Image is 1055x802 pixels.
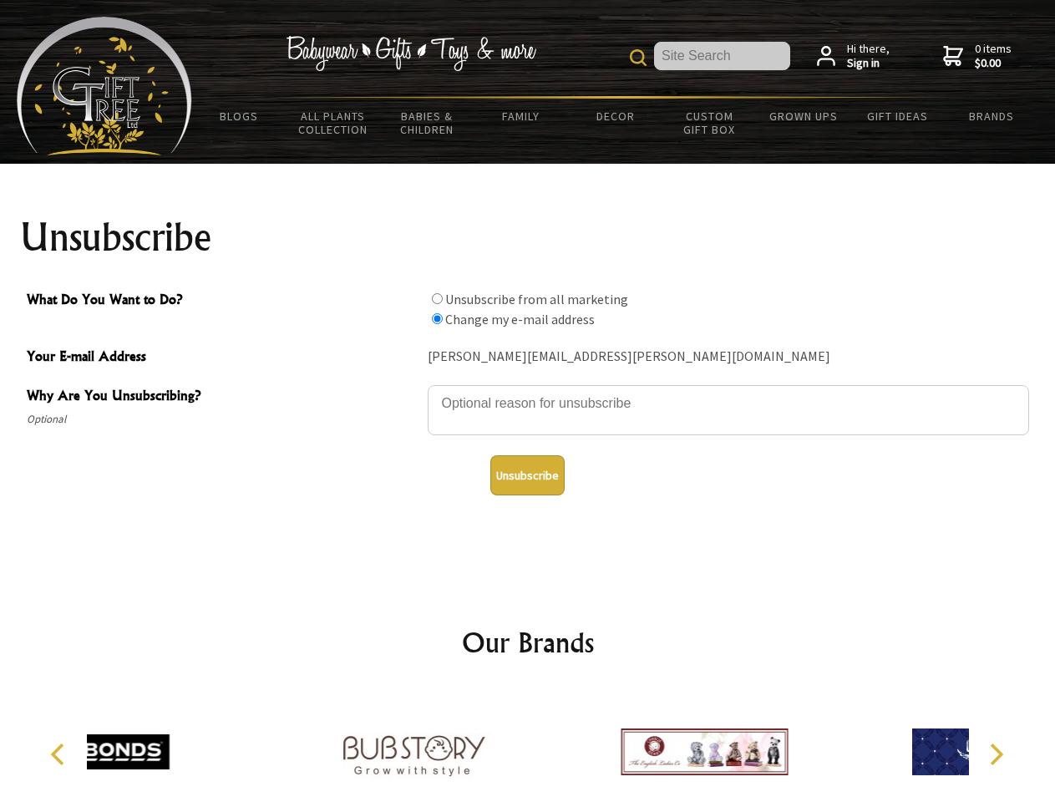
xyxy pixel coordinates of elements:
span: 0 items [975,41,1012,71]
a: Hi there,Sign in [817,42,890,71]
a: Babies & Children [380,99,474,147]
img: Babywear - Gifts - Toys & more [286,36,536,71]
a: Grown Ups [756,99,850,134]
textarea: Why Are You Unsubscribing? [428,385,1029,435]
button: Previous [42,736,79,773]
label: Unsubscribe from all marketing [445,291,628,307]
input: What Do You Want to Do? [432,293,443,304]
a: Brands [945,99,1039,134]
a: Decor [568,99,662,134]
a: 0 items$0.00 [943,42,1012,71]
strong: Sign in [847,56,890,71]
span: Why Are You Unsubscribing? [27,385,419,409]
a: Gift Ideas [850,99,945,134]
input: Site Search [654,42,790,70]
span: Your E-mail Address [27,346,419,370]
span: Hi there, [847,42,890,71]
button: Next [977,736,1014,773]
span: Optional [27,409,419,429]
a: BLOGS [192,99,287,134]
span: What Do You Want to Do? [27,289,419,313]
button: Unsubscribe [490,455,565,495]
label: Change my e-mail address [445,311,595,327]
img: Babyware - Gifts - Toys and more... [17,17,192,155]
h1: Unsubscribe [20,217,1036,257]
img: product search [630,49,647,66]
a: All Plants Collection [287,99,381,147]
h2: Our Brands [33,622,1022,662]
strong: $0.00 [975,56,1012,71]
a: Family [474,99,569,134]
a: Custom Gift Box [662,99,757,147]
div: [PERSON_NAME][EMAIL_ADDRESS][PERSON_NAME][DOMAIN_NAME] [428,344,1029,370]
input: What Do You Want to Do? [432,313,443,324]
